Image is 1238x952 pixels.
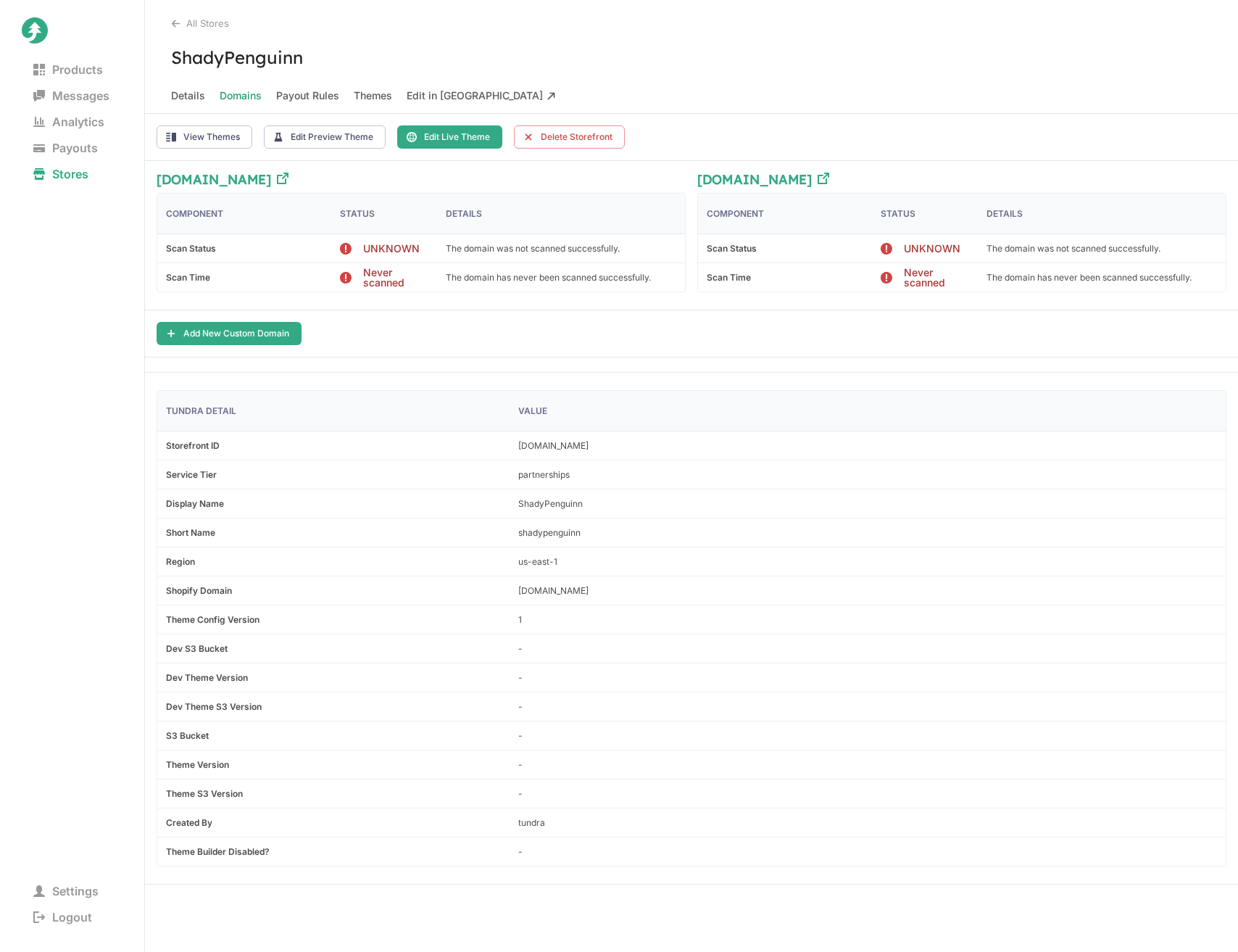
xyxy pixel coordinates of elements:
[518,701,523,712] p: -
[22,59,115,80] span: Products
[904,268,969,288] span: Never scanned
[514,125,625,149] button: Delete Storefront
[166,643,228,654] b: Dev S3 Bucket
[157,173,288,193] a: [DOMAIN_NAME]
[22,86,121,106] span: Messages
[697,173,829,193] a: [DOMAIN_NAME]
[978,194,1226,233] div: Details
[145,46,1238,68] h3: ShadyPenguinn
[166,469,217,480] b: Service Tier
[22,164,100,184] span: Stores
[518,672,523,683] p: -
[872,194,978,233] div: Status
[437,194,685,233] div: Details
[518,759,523,770] p: -
[157,391,510,431] div: Tundra Detail
[354,86,392,106] span: Themes
[518,643,523,654] p: -
[22,112,116,132] span: Analytics
[518,527,581,538] p: shadypenguinn
[446,243,620,254] p: The domain was not scanned successfully.
[166,788,243,799] b: Theme S3 Version
[518,846,523,857] p: -
[166,759,229,770] b: Theme Version
[510,391,1226,431] div: Value
[697,173,812,193] h3: [DOMAIN_NAME]
[171,17,1238,29] div: All Stores
[904,244,960,254] span: UNKNOWN
[166,730,209,741] b: S3 Bucket
[407,86,556,106] span: Edit in [GEOGRAPHIC_DATA]
[363,244,420,254] span: UNKNOWN
[166,614,259,625] b: Theme Config Version
[166,440,220,451] b: Storefront ID
[166,701,262,712] b: Dev Theme S3 Version
[518,440,589,451] p: [DOMAIN_NAME]
[166,585,232,596] b: Shopify Domain
[166,243,216,254] b: Scan Status
[518,788,523,799] p: -
[166,672,248,683] b: Dev Theme Version
[518,817,545,828] p: tundra
[518,730,523,741] p: -
[171,86,205,106] span: Details
[518,614,522,625] p: 1
[707,272,751,283] b: Scan Time
[363,268,428,288] span: Never scanned
[157,125,252,149] button: View Themes
[446,272,651,283] p: The domain has never been scanned successfully.
[157,194,331,233] div: Component
[397,125,502,149] button: Edit Live Theme
[166,272,210,283] b: Scan Time
[986,243,1160,254] p: The domain was not scanned successfully.
[518,498,583,509] p: ShadyPenguinn
[22,881,110,901] span: Settings
[157,322,302,345] button: Add New Custom Domain
[264,125,386,149] button: Edit Preview Theme
[518,585,589,596] p: [DOMAIN_NAME]
[166,556,195,567] b: Region
[518,556,557,567] p: us-east-1
[166,498,224,509] b: Display Name
[518,469,570,480] p: partnerships
[276,86,339,106] span: Payout Rules
[698,194,872,233] div: Component
[166,846,270,857] b: Theme Builder Disabled?
[166,527,215,538] b: Short Name
[22,907,104,927] span: Logout
[157,173,271,193] h3: [DOMAIN_NAME]
[707,243,757,254] b: Scan Status
[22,138,109,158] span: Payouts
[986,272,1192,283] p: The domain has never been scanned successfully.
[220,86,262,106] span: Domains
[166,817,212,828] b: Created By
[331,194,437,233] div: Status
